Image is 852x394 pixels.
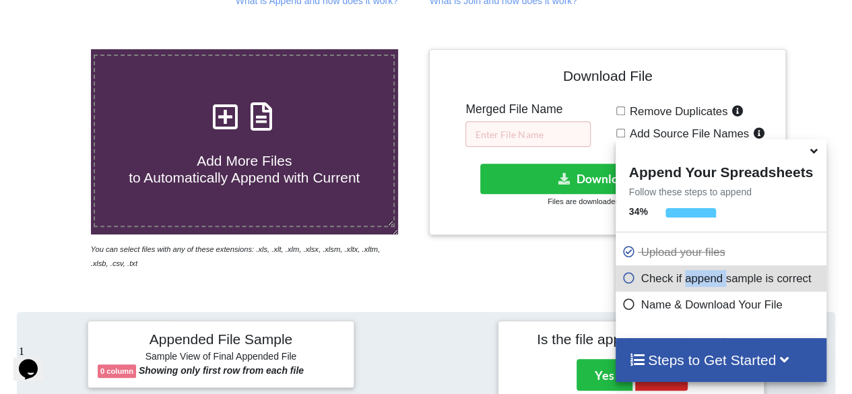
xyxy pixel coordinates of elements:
[616,160,826,180] h4: Append Your Spreadsheets
[139,365,304,376] b: Showing only first row from each file
[13,340,57,381] iframe: chat widget
[100,367,133,375] b: 0 column
[629,352,813,368] h4: Steps to Get Started
[622,296,823,313] p: Name & Download Your File
[548,197,667,205] small: Files are downloaded in .xlsx format
[629,206,648,217] b: 34 %
[622,244,823,261] p: Upload your files
[98,331,344,350] h4: Appended File Sample
[465,102,591,117] h5: Merged File Name
[439,59,776,98] h4: Download File
[465,121,591,147] input: Enter File Name
[622,270,823,287] p: Check if append sample is correct
[129,153,360,185] span: Add More Files to Automatically Append with Current
[577,359,632,390] button: Yes
[98,351,344,364] h6: Sample View of Final Appended File
[480,164,733,194] button: Download File
[508,331,754,348] h4: Is the file appended correctly?
[625,127,749,140] span: Add Source File Names
[625,105,728,118] span: Remove Duplicates
[616,185,826,199] p: Follow these steps to append
[91,245,381,267] i: You can select files with any of these extensions: .xls, .xlt, .xlm, .xlsx, .xlsm, .xltx, .xltm, ...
